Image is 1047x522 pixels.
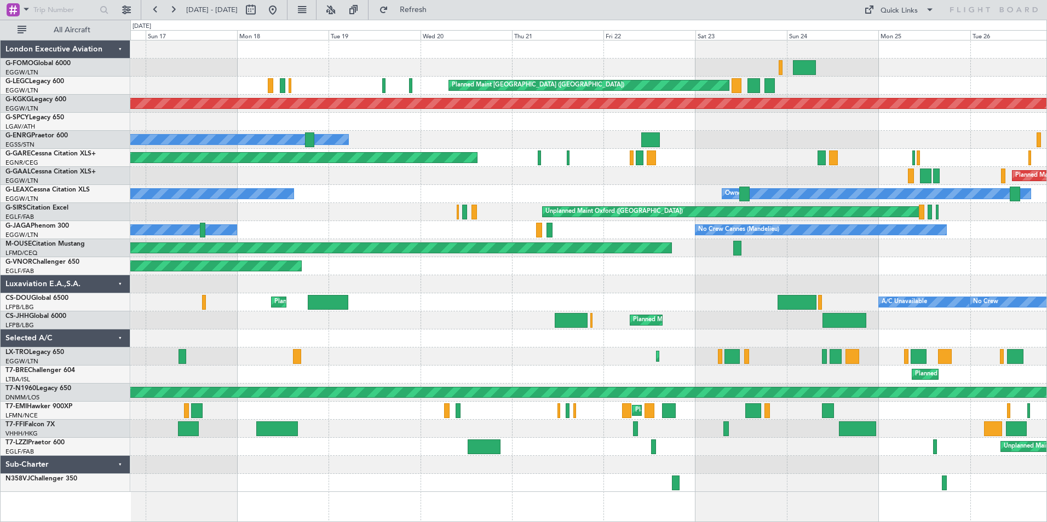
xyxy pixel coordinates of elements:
div: Thu 21 [512,30,603,40]
a: G-VNORChallenger 650 [5,259,79,265]
a: G-FOMOGlobal 6000 [5,60,71,67]
a: G-ENRGPraetor 600 [5,132,68,139]
div: Planned Maint [PERSON_NAME] [635,402,727,419]
a: LFMN/NCE [5,411,38,420]
a: G-KGKGLegacy 600 [5,96,66,103]
div: Fri 22 [603,30,695,40]
a: LFMD/CEQ [5,249,37,257]
span: [DATE] - [DATE] [186,5,238,15]
a: EGGW/LTN [5,68,38,77]
a: EGGW/LTN [5,357,38,366]
div: Sun 17 [146,30,237,40]
span: T7-N1960 [5,385,36,392]
a: EGGW/LTN [5,231,38,239]
span: G-SPCY [5,114,29,121]
a: T7-FFIFalcon 7X [5,421,55,428]
a: EGSS/STN [5,141,34,149]
a: T7-BREChallenger 604 [5,367,75,374]
button: Refresh [374,1,440,19]
a: G-GAALCessna Citation XLS+ [5,169,96,175]
a: G-JAGAPhenom 300 [5,223,69,229]
a: T7-LZZIPraetor 600 [5,439,65,446]
span: T7-BRE [5,367,28,374]
div: Planned Maint [GEOGRAPHIC_DATA] ([GEOGRAPHIC_DATA]) [633,312,806,328]
a: G-GARECessna Citation XLS+ [5,150,96,157]
a: T7-N1960Legacy 650 [5,385,71,392]
a: LGAV/ATH [5,123,35,131]
span: CS-DOU [5,295,31,301]
span: LX-TRO [5,349,29,356]
button: All Aircraft [12,21,119,39]
div: Mon 25 [878,30,970,40]
a: EGLF/FAB [5,267,34,275]
span: T7-EMI [5,403,27,410]
span: M-OUSE [5,241,32,247]
div: Planned Maint [GEOGRAPHIC_DATA] ([GEOGRAPHIC_DATA]) [452,77,624,94]
div: Planned Maint [GEOGRAPHIC_DATA] ([GEOGRAPHIC_DATA]) [274,294,447,310]
div: Sat 23 [695,30,787,40]
span: G-JAGA [5,223,31,229]
a: EGGW/LTN [5,177,38,185]
a: LX-TROLegacy 650 [5,349,64,356]
span: G-ENRG [5,132,31,139]
span: G-LEAX [5,187,29,193]
a: LFPB/LBG [5,321,34,329]
a: EGLF/FAB [5,213,34,221]
a: EGLF/FAB [5,448,34,456]
a: N358VJChallenger 350 [5,475,77,482]
a: EGGW/LTN [5,86,38,95]
div: Mon 18 [237,30,329,40]
div: No Crew Cannes (Mandelieu) [698,222,779,238]
span: G-VNOR [5,259,32,265]
span: G-SIRS [5,205,26,211]
a: EGGW/LTN [5,195,38,203]
input: Trip Number [33,2,96,18]
span: T7-LZZI [5,439,28,446]
div: Wed 20 [421,30,512,40]
a: DNMM/LOS [5,393,39,402]
span: N358VJ [5,475,30,482]
span: G-GAAL [5,169,31,175]
button: Quick Links [859,1,940,19]
span: Refresh [390,6,436,14]
div: Tue 19 [329,30,420,40]
span: G-LEGC [5,78,29,85]
a: G-LEAXCessna Citation XLS [5,187,90,193]
a: T7-EMIHawker 900XP [5,403,72,410]
div: Sun 24 [787,30,878,40]
div: [DATE] [133,22,151,31]
a: EGNR/CEG [5,159,38,167]
a: LTBA/ISL [5,375,30,384]
span: T7-FFI [5,421,25,428]
a: M-OUSECitation Mustang [5,241,85,247]
a: CS-JHHGlobal 6000 [5,313,66,320]
a: EGGW/LTN [5,105,38,113]
a: VHHH/HKG [5,430,38,438]
a: LFPB/LBG [5,303,34,311]
div: Owner [725,185,744,202]
a: G-SIRSCitation Excel [5,205,68,211]
div: Planned Maint Warsaw ([GEOGRAPHIC_DATA]) [915,366,1047,382]
span: G-FOMO [5,60,33,67]
a: G-SPCYLegacy 650 [5,114,64,121]
div: No Crew [973,294,998,310]
span: G-GARE [5,150,31,157]
div: Unplanned Maint Oxford ([GEOGRAPHIC_DATA]) [545,204,683,220]
div: A/C Unavailable [882,294,927,310]
a: CS-DOUGlobal 6500 [5,295,68,301]
span: All Aircraft [28,26,116,34]
span: G-KGKG [5,96,31,103]
span: CS-JHH [5,313,29,320]
a: G-LEGCLegacy 600 [5,78,64,85]
div: Quick Links [881,5,918,16]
